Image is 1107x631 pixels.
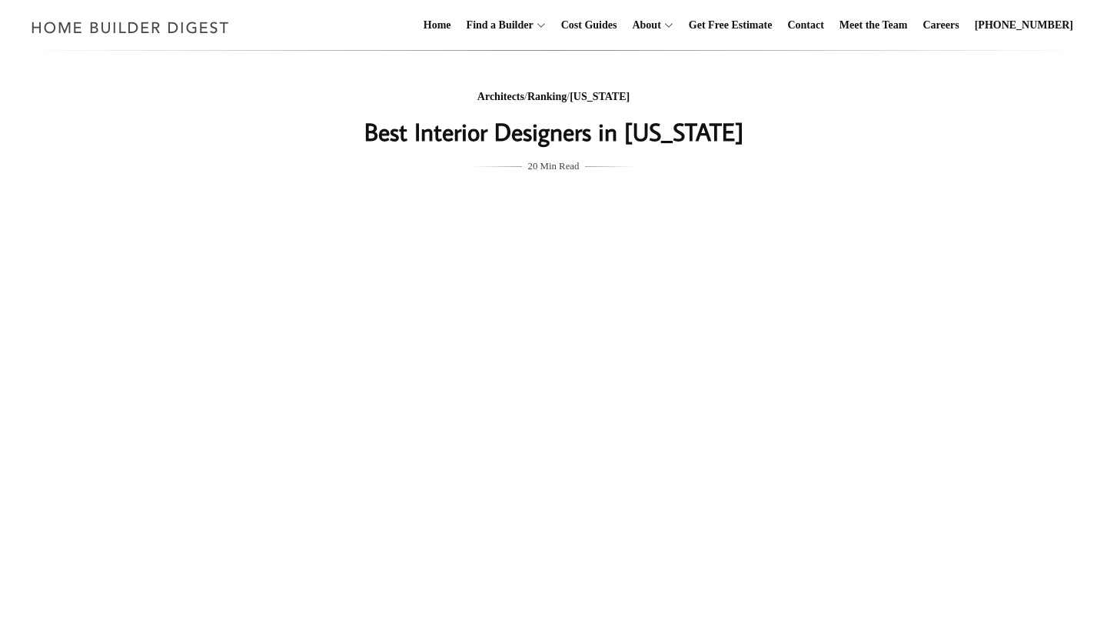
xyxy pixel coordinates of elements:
a: Ranking [527,91,567,102]
a: Home [417,1,457,50]
a: About [626,1,660,50]
a: Architects [477,91,524,102]
a: Cost Guides [555,1,623,50]
img: Home Builder Digest [25,12,236,42]
div: / / [247,88,860,107]
a: Get Free Estimate [683,1,779,50]
a: Careers [917,1,966,50]
a: [US_STATE] [570,91,630,102]
a: Find a Builder [460,1,534,50]
a: Meet the Team [833,1,914,50]
a: Contact [781,1,829,50]
h1: Best Interior Designers in [US_STATE] [247,113,860,150]
span: 20 Min Read [528,158,580,175]
a: [PHONE_NUMBER] [969,1,1079,50]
